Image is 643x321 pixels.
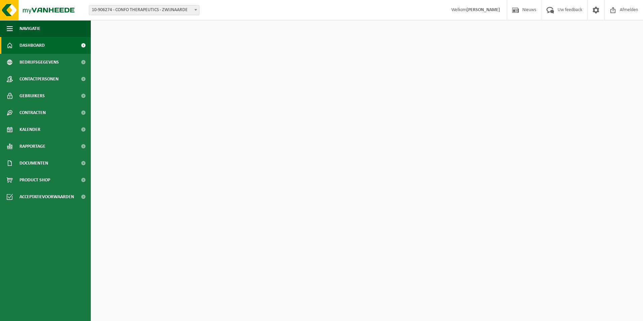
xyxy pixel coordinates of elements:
span: Contracten [20,104,46,121]
span: Bedrijfsgegevens [20,54,59,71]
span: Documenten [20,155,48,172]
span: Gebruikers [20,87,45,104]
span: 10-906274 - CONFO THERAPEUTICS - ZWIJNAARDE [89,5,199,15]
strong: [PERSON_NAME] [466,7,500,12]
span: Acceptatievoorwaarden [20,188,74,205]
span: Product Shop [20,172,50,188]
span: Rapportage [20,138,45,155]
iframe: chat widget [3,306,112,321]
span: Dashboard [20,37,45,54]
span: Kalender [20,121,40,138]
span: Navigatie [20,20,40,37]
span: Contactpersonen [20,71,59,87]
